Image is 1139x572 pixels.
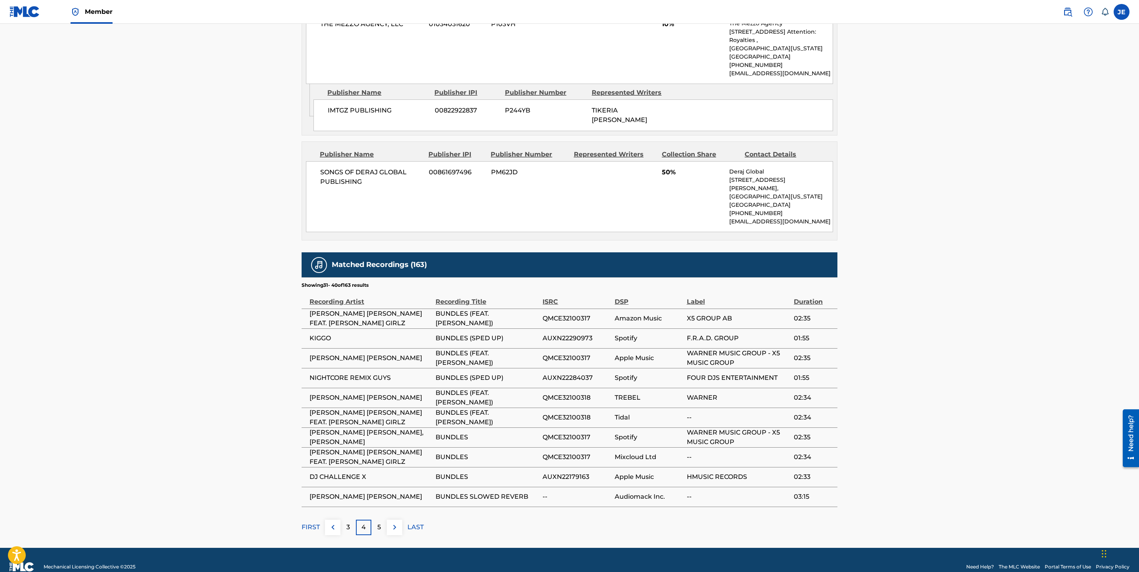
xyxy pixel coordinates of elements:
span: NIGHTCORE REMIX GUYS [310,373,432,383]
p: [EMAIL_ADDRESS][DOMAIN_NAME] [729,69,833,78]
a: Public Search [1060,4,1076,20]
p: [GEOGRAPHIC_DATA] [729,53,833,61]
span: [PERSON_NAME] [PERSON_NAME] [310,492,432,501]
span: 02:34 [794,413,833,422]
span: [PERSON_NAME] [PERSON_NAME],[PERSON_NAME] [310,428,432,447]
span: [PERSON_NAME] [PERSON_NAME] [310,393,432,402]
span: BUNDLES (SPED UP) [436,334,539,343]
p: [STREET_ADDRESS] Attention: Royalties , [729,28,833,44]
p: 4 [361,522,366,532]
div: Collection Share [662,150,739,159]
span: Mechanical Licensing Collective © 2025 [44,563,136,570]
span: 01034031620 [429,19,485,29]
img: left [328,522,338,532]
span: BUNDLES (FEAT. [PERSON_NAME]) [436,349,539,368]
span: Mixcloud Ltd [615,452,683,462]
span: 00822922837 [435,106,499,115]
span: QMCE32100317 [543,353,611,363]
iframe: Resource Center [1117,406,1139,470]
span: [PERSON_NAME] [PERSON_NAME] FEAT. [PERSON_NAME] GIRLZ [310,309,432,328]
span: Tidal [615,413,683,422]
span: QMCE32100317 [543,433,611,442]
span: 02:35 [794,314,833,323]
span: Amazon Music [615,314,683,323]
span: BUNDLES SLOWED REVERB [436,492,539,501]
div: Publisher Name [327,88,428,97]
span: 01:55 [794,373,833,383]
a: Portal Terms of Use [1045,563,1091,570]
p: [STREET_ADDRESS][PERSON_NAME], [729,176,833,193]
span: X5 GROUP AB [687,314,790,323]
div: ISRC [543,289,611,307]
span: BUNDLES [436,433,539,442]
span: DJ CHALLENGE X [310,472,432,482]
p: [PHONE_NUMBER] [729,209,833,217]
span: 50% [662,168,723,177]
span: FOUR DJS ENTERTAINMENT [687,373,790,383]
span: QMCE32100318 [543,413,611,422]
span: -- [543,492,611,501]
span: 02:35 [794,433,833,442]
div: Publisher IPI [434,88,499,97]
span: TIKERIA [PERSON_NAME] [592,107,647,124]
span: -- [687,413,790,422]
p: FIRST [302,522,320,532]
p: 5 [377,522,381,532]
img: right [390,522,399,532]
div: Publisher Number [505,88,586,97]
a: Privacy Policy [1096,563,1129,570]
iframe: Chat Widget [1099,534,1139,572]
p: [GEOGRAPHIC_DATA][US_STATE] [729,44,833,53]
div: Recording Title [436,289,539,307]
span: Apple Music [615,472,683,482]
div: Publisher IPI [428,150,485,159]
h5: Matched Recordings (163) [332,260,427,269]
span: QMCE32100317 [543,314,611,323]
span: WARNER MUSIC GROUP - X5 MUSIC GROUP [687,349,790,368]
span: 02:34 [794,393,833,402]
div: Help [1080,4,1096,20]
span: 02:34 [794,452,833,462]
div: Represented Writers [574,150,656,159]
span: F.R.A.D. GROUP [687,334,790,343]
div: Publisher Name [320,150,422,159]
span: WARNER MUSIC GROUP - X5 MUSIC GROUP [687,428,790,447]
span: AUXN22179163 [543,472,611,482]
span: KIGGO [310,334,432,343]
span: P244YB [505,106,586,115]
div: Represented Writers [592,88,673,97]
span: Spotify [615,433,683,442]
span: 10% [662,19,723,29]
span: BUNDLES (FEAT. [PERSON_NAME]) [436,408,539,427]
span: TREBEL [615,393,683,402]
div: Label [687,289,790,307]
p: LAST [407,522,424,532]
span: THE MEZZO AGENCY, LLC [320,19,423,29]
div: Notifications [1101,8,1109,16]
img: help [1084,7,1093,17]
span: Spotify [615,373,683,383]
span: 02:33 [794,472,833,482]
span: P103VH [491,19,568,29]
span: BUNDLES (SPED UP) [436,373,539,383]
img: logo [10,562,34,572]
span: QMCE32100317 [543,452,611,462]
span: WARNER [687,393,790,402]
span: 00861697496 [429,168,485,177]
span: BUNDLES [436,452,539,462]
span: SONGS OF DERAJ GLOBAL PUBLISHING [320,168,423,187]
p: 3 [346,522,350,532]
span: [PERSON_NAME] [PERSON_NAME] FEAT. [PERSON_NAME] GIRLZ [310,448,432,467]
img: MLC Logo [10,6,40,17]
div: Duration [794,289,833,307]
span: AUXN22290973 [543,334,611,343]
span: IMTGZ PUBLISHING [328,106,429,115]
p: [GEOGRAPHIC_DATA][US_STATE] [729,193,833,201]
p: Deraj Global [729,168,833,176]
span: HMUSIC RECORDS [687,472,790,482]
img: Top Rightsholder [71,7,80,17]
span: 01:55 [794,334,833,343]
